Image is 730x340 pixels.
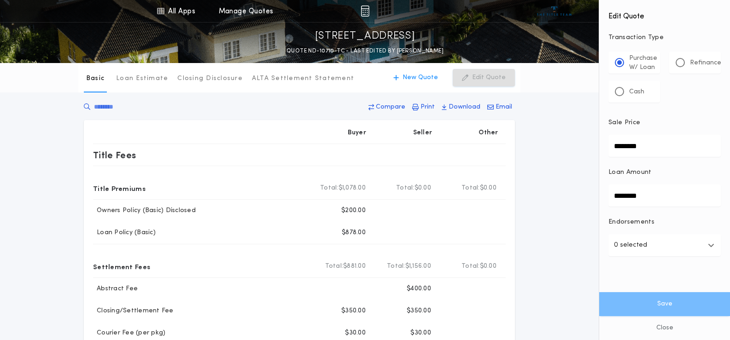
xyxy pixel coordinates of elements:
[629,54,657,72] p: Purchase W/ Loan
[480,262,496,271] span: $0.00
[472,73,506,82] p: Edit Quote
[608,118,640,127] p: Sale Price
[286,46,444,56] p: QUOTE ND-10710-TC - LAST EDITED BY [PERSON_NAME]
[480,184,496,193] span: $0.00
[403,73,438,82] p: New Quote
[608,33,721,42] p: Transaction Type
[537,6,572,16] img: vs-icon
[339,184,366,193] span: $1,078.00
[93,259,150,274] p: Settlement Fees
[348,128,366,138] p: Buyer
[345,328,366,338] p: $30.00
[608,218,721,227] p: Endorsements
[407,306,431,316] p: $350.00
[479,128,498,138] p: Other
[93,284,138,294] p: Abstract Fee
[599,316,730,340] button: Close
[461,262,480,271] b: Total:
[93,306,174,316] p: Closing/Settlement Fee
[93,148,136,162] p: Title Fees
[409,99,438,115] button: Print
[376,103,405,112] p: Compare
[384,69,447,86] button: New Quote
[93,181,146,196] p: Title Premiums
[496,103,512,112] p: Email
[614,240,647,251] p: 0 selected
[93,206,196,215] p: Owners Policy (Basic) Disclosed
[396,184,415,193] b: Total:
[449,103,480,112] p: Download
[608,184,721,207] input: Loan Amount
[461,184,480,193] b: Total:
[116,74,168,83] p: Loan Estimate
[420,103,435,112] p: Print
[93,228,156,237] p: Loan Policy (Basic)
[439,99,483,115] button: Download
[410,328,431,338] p: $30.00
[629,87,644,97] p: Cash
[608,168,652,177] p: Loan Amount
[320,184,339,193] b: Total:
[342,228,366,237] p: $878.00
[177,74,243,83] p: Closing Disclosure
[407,284,431,294] p: $400.00
[608,135,721,157] input: Sale Price
[325,262,344,271] b: Total:
[366,99,408,115] button: Compare
[413,128,432,138] p: Seller
[86,74,105,83] p: Basic
[387,262,405,271] b: Total:
[315,29,415,44] p: [STREET_ADDRESS]
[361,6,369,17] img: img
[485,99,515,115] button: Email
[405,262,431,271] span: $1,156.00
[599,292,730,316] button: Save
[341,206,366,215] p: $200.00
[453,69,515,86] button: Edit Quote
[690,58,721,68] p: Refinance
[341,306,366,316] p: $350.00
[608,234,721,256] button: 0 selected
[343,262,366,271] span: $881.00
[415,184,431,193] span: $0.00
[252,74,354,83] p: ALTA Settlement Statement
[93,328,165,338] p: Courier Fee (per pkg)
[608,6,721,22] h4: Edit Quote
